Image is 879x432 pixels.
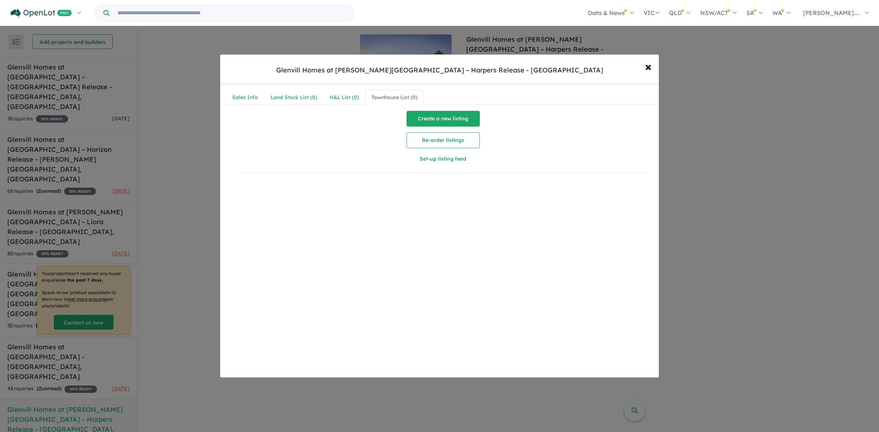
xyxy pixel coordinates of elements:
[371,93,418,102] div: Townhouse List ( 0 )
[232,93,258,102] div: Sales Info
[330,93,359,102] div: H&L List ( 0 )
[341,151,545,167] button: Set-up listing feed
[645,59,652,74] span: ×
[11,9,72,18] img: Openlot PRO Logo White
[803,9,860,16] span: [PERSON_NAME]....
[276,65,603,75] div: Glenvill Homes at [PERSON_NAME][GEOGRAPHIC_DATA] – Harpers Release - [GEOGRAPHIC_DATA]
[407,132,480,148] button: Re-order listings
[271,93,317,102] div: Land Stock List ( 0 )
[111,5,352,21] input: Try estate name, suburb, builder or developer
[407,111,480,127] button: Create a new listing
